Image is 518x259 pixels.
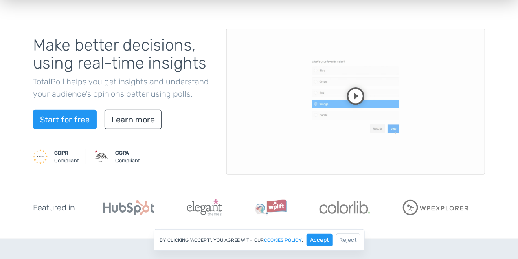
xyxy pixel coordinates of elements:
button: Accept [307,234,333,246]
h1: Make better decisions, using real-time insights [33,36,214,72]
a: Learn more [105,110,162,129]
strong: CCPA [115,150,129,156]
button: Reject [336,234,360,246]
img: GDPR [33,149,48,164]
div: By clicking "Accept", you agree with our . [154,229,365,251]
img: CCPA [94,149,109,164]
img: Hubspot [103,200,154,215]
strong: GDPR [54,150,68,156]
a: cookies policy [264,238,302,243]
img: WPExplorer [403,200,469,215]
small: Compliant [115,149,140,164]
p: TotalPoll helps you get insights and understand your audience's opinions better using polls. [33,75,214,100]
small: Compliant [54,149,79,164]
a: Start for free [33,110,97,129]
h5: Featured in [33,203,75,212]
img: Colorlib [320,201,370,214]
img: WPLift [255,199,287,216]
img: ElegantThemes [187,199,222,216]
